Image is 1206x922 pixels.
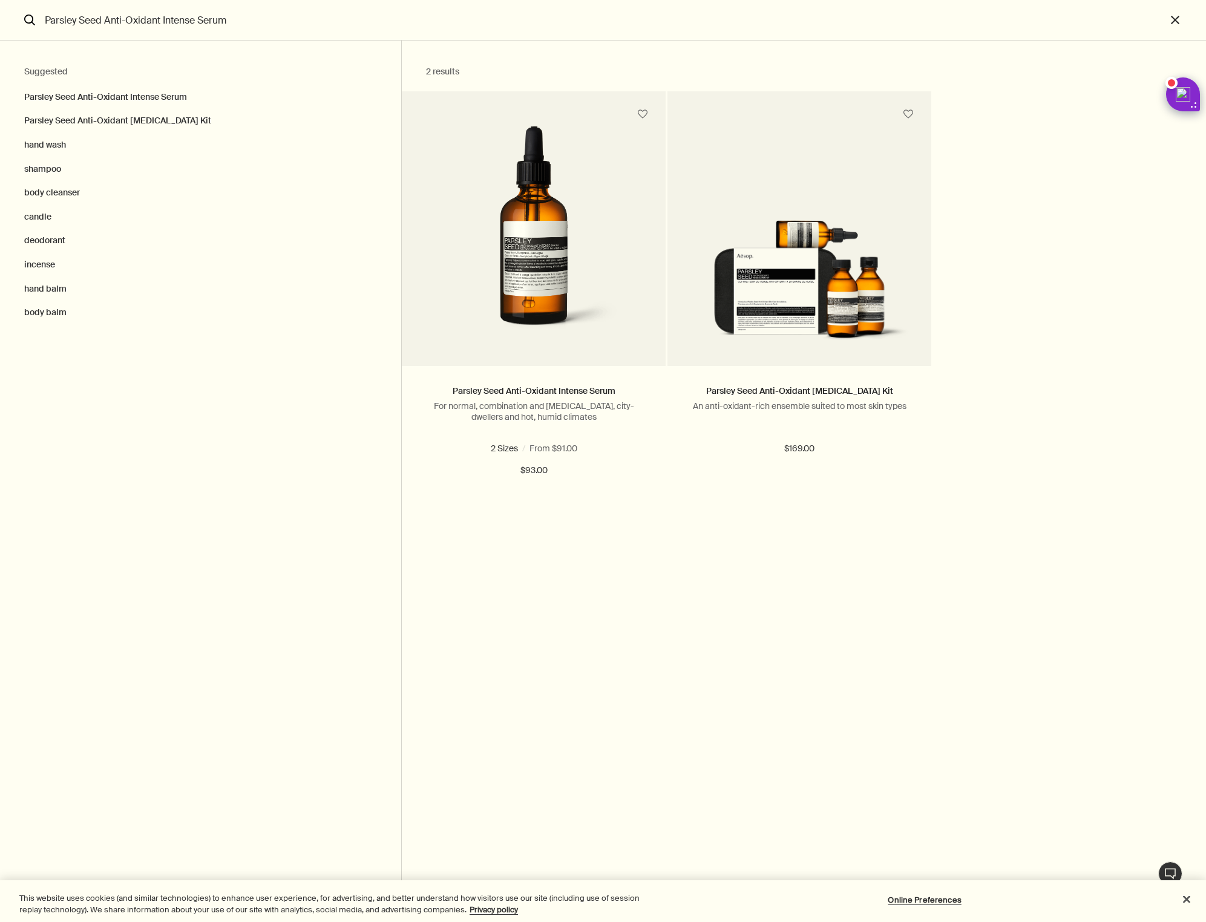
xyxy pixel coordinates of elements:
[402,124,666,366] a: Parsley Seed Anti-Oxidant Intense Serum
[887,888,963,912] button: Online Preferences, Opens the preference center dialog
[897,103,919,125] button: Save to cabinet
[420,401,647,422] p: For normal, combination and [MEDICAL_DATA], city-dwellers and hot, humid climates
[420,126,647,348] img: Parsley Seed Anti-Oxidant Intense Serum
[453,385,615,396] a: Parsley Seed Anti-Oxidant Intense Serum
[686,401,913,411] p: An anti-oxidant-rich ensemble suited to most skin types
[1173,886,1200,913] button: Close
[686,210,913,348] img: Three Parsley Seed Skin Care formulations in amber glass bottles and a microfibre case.
[520,463,548,478] span: $93.00
[667,124,931,366] a: Three Parsley Seed Skin Care formulations in amber glass bottles and a microfibre case.
[470,904,518,915] a: More information about your privacy, opens in a new tab
[632,103,654,125] button: Save to cabinet
[1158,862,1182,886] button: Live Assistance
[706,385,893,396] a: Parsley Seed Anti-Oxidant [MEDICAL_DATA] Kit
[540,443,592,454] span: 2.0 fl oz refill
[784,442,814,456] span: $169.00
[19,892,663,916] div: This website uses cookies (and similar technologies) to enhance user experience, for advertising,...
[24,65,377,79] h2: Suggested
[426,65,862,79] h2: 2 results
[483,443,517,454] span: 2.0 fl oz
